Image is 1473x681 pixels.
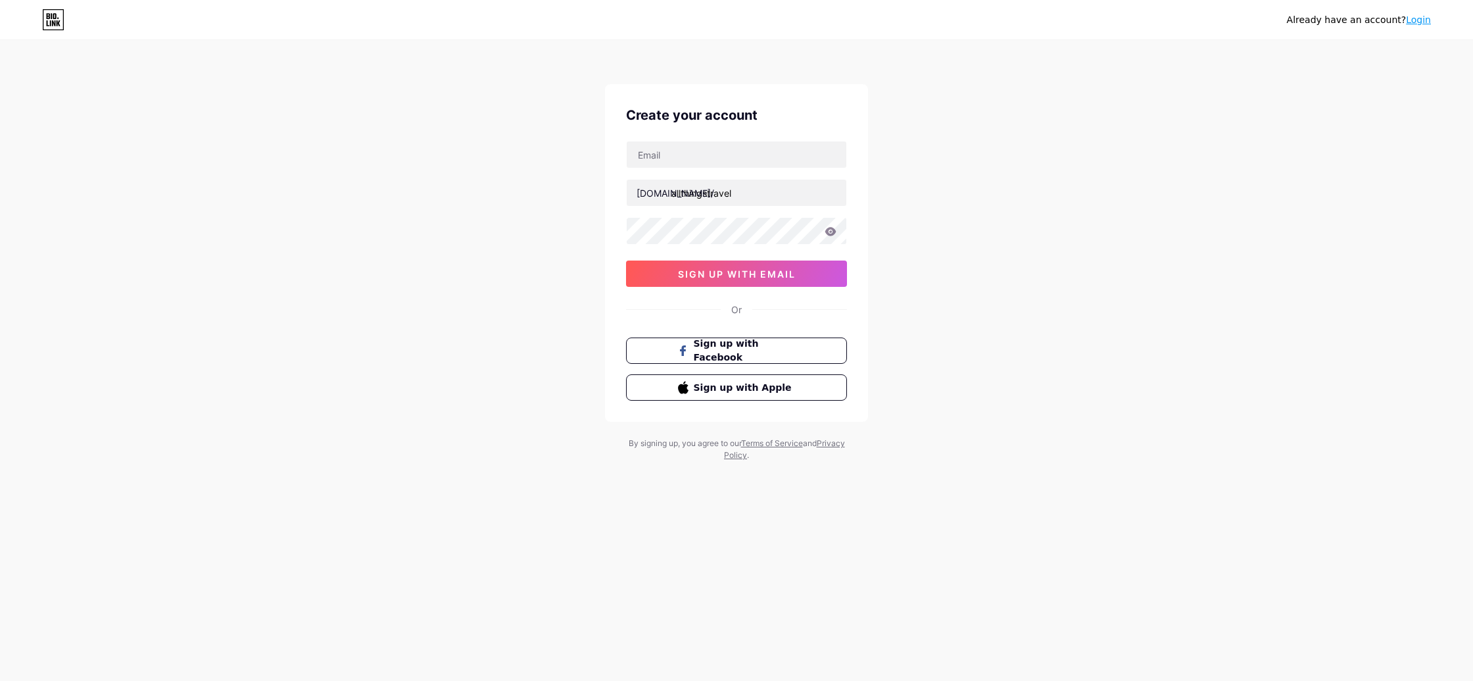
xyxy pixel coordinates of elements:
span: sign up with email [678,268,796,280]
a: Login [1406,14,1431,25]
button: Sign up with Apple [626,374,847,401]
input: username [627,180,846,206]
a: Terms of Service [741,438,803,448]
span: Sign up with Facebook [694,337,796,365]
span: Sign up with Apple [694,381,796,395]
input: Email [627,141,846,168]
div: By signing up, you agree to our and . [625,438,848,461]
div: Create your account [626,105,847,125]
div: Or [731,303,742,316]
button: Sign up with Facebook [626,338,847,364]
div: Already have an account? [1287,13,1431,27]
div: [DOMAIN_NAME]/ [637,186,714,200]
button: sign up with email [626,261,847,287]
